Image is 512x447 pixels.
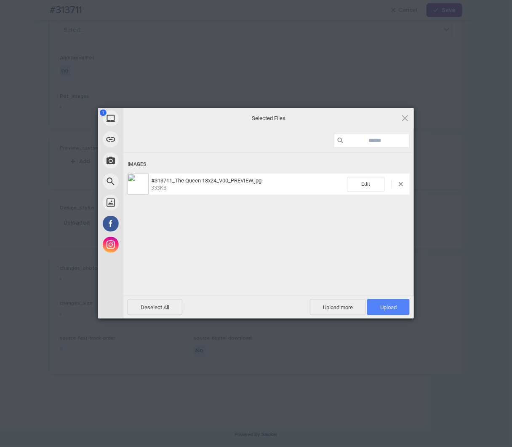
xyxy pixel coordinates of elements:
span: 1 [100,110,107,116]
div: Unsplash [98,192,199,213]
div: Images [128,157,410,172]
span: Edit [347,177,385,192]
span: #313711_The Queen 18x24_V00_PREVIEW.jpg [149,177,347,191]
div: My Device [98,108,199,129]
span: Upload [367,299,410,315]
span: Deselect All [128,299,182,315]
div: Link (URL) [98,129,199,150]
div: Take Photo [98,150,199,171]
div: Instagram [98,234,199,255]
span: Upload [380,304,397,310]
div: Web Search [98,171,199,192]
div: Facebook [98,213,199,234]
span: #313711_The Queen 18x24_V00_PREVIEW.jpg [151,177,261,184]
span: Upload more [310,299,366,315]
span: 333KB [151,185,166,191]
span: Selected Files [184,114,353,122]
span: Click here or hit ESC to close picker [400,113,410,123]
img: 5449eb24-8d41-46ee-bbff-1782d1dc54e8 [128,174,149,195]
